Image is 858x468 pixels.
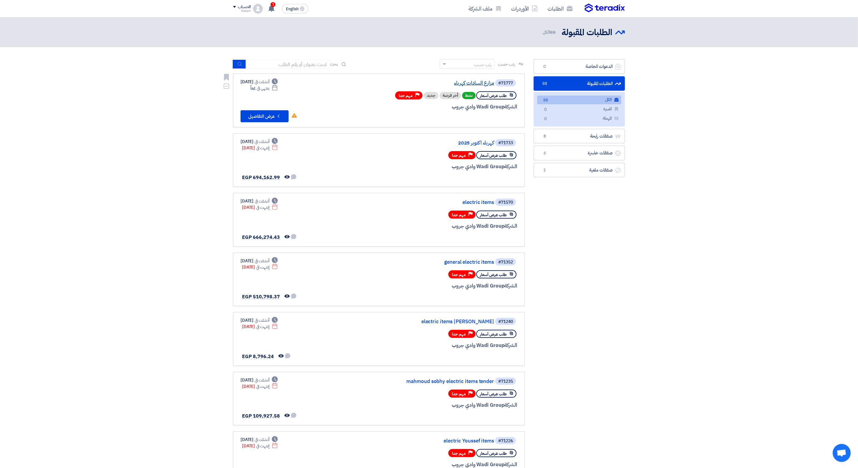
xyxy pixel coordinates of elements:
a: مزارع السادات كهرباء [374,81,494,86]
span: مهم جدا [452,153,466,158]
span: الشركة [505,103,517,111]
span: أنشئت في [255,138,269,145]
div: [DATE] [241,317,278,324]
span: مهم جدا [399,93,413,99]
div: #71570 [498,200,513,205]
a: electric Youssef items [374,438,494,444]
span: EGP 510,798.37 [242,293,280,300]
div: [DATE] [242,324,278,330]
span: أنشئت في [255,258,269,264]
div: [DATE] [241,436,278,443]
div: [DATE] [242,145,278,151]
span: إنتهت في [256,264,269,270]
span: 0 [541,64,548,70]
div: [DATE] [242,443,278,449]
span: 1 [271,2,275,7]
button: English [282,4,308,14]
a: كهرباء اكتوبر 2025 [374,140,494,146]
div: [DATE] [241,377,278,383]
a: المهملة [537,114,621,123]
button: عرض التفاصيل [241,110,289,122]
span: مهم جدا [452,391,466,397]
div: #71733 [498,141,513,145]
span: مهم جدا [452,212,466,218]
div: الحساب [238,5,251,10]
span: إنتهت في [256,383,269,390]
span: مهم جدا [452,272,466,278]
div: دردشة مفتوحة [833,444,851,462]
a: electric items [374,200,494,205]
div: #71352 [498,260,513,264]
div: Karam [233,9,251,13]
div: [DATE] [241,138,278,145]
span: 88 [541,81,548,87]
a: الكل [537,96,621,104]
a: الدعوات الخاصة0 [534,59,625,74]
span: 88 [550,29,556,35]
a: الطلبات المقبولة88 [534,76,625,91]
span: إنتهت في [256,324,269,330]
input: ابحث بعنوان أو رقم الطلب [246,60,330,69]
span: بحث [330,61,338,67]
span: EGP 694,162.99 [242,174,280,181]
span: الشركة [505,282,517,290]
span: إنتهت في [256,145,269,151]
span: EGP 666,274.43 [242,234,280,241]
span: أنشئت في [255,377,269,383]
span: 8 [541,133,548,139]
a: الطلبات [543,2,578,16]
div: Wadi Group وادي جروب [373,342,517,349]
span: طلب عرض أسعار [480,272,507,278]
span: طلب عرض أسعار [480,331,507,337]
img: Teradix logo [585,4,625,13]
span: طلب عرض أسعار [480,391,507,397]
div: [DATE] [242,264,278,270]
div: #71226 [498,439,513,443]
div: [DATE] [241,79,278,85]
a: general electric items [374,260,494,265]
span: طلب عرض أسعار [480,451,507,456]
a: الأوردرات [506,2,543,16]
span: إنتهت في [256,443,269,449]
span: English [286,7,299,11]
span: مهم جدا [452,331,466,337]
span: 0 [542,116,549,122]
span: 88 [542,97,549,104]
span: 6 [541,150,548,156]
span: نشط [462,92,476,99]
h2: الطلبات المقبولة [562,27,612,38]
div: [DATE] [241,198,278,204]
span: الكل [543,29,557,36]
img: profile_test.png [253,4,263,14]
div: جديد [424,92,438,99]
div: أخر فرصة [440,92,461,99]
div: [DATE] [241,258,278,264]
span: طلب عرض أسعار [480,93,507,99]
span: ينتهي في [257,85,269,91]
div: غداً [250,85,278,91]
a: electric items [PERSON_NAME] [374,319,494,324]
a: صفقات ملغية2 [534,163,625,178]
div: [DATE] [242,383,278,390]
span: 2 [541,167,548,173]
span: الشركة [505,342,517,349]
div: #71235 [498,379,513,384]
span: الشركة [505,163,517,170]
div: #71777 [498,81,513,85]
span: الشركة [505,222,517,230]
span: رتب حسب [498,61,515,67]
span: أنشئت في [255,317,269,324]
span: إنتهت في [256,204,269,211]
span: طلب عرض أسعار [480,153,507,158]
div: Wadi Group وادي جروب [373,103,517,111]
div: #71240 [498,320,513,324]
a: صفقات رابحة8 [534,129,625,144]
span: طلب عرض أسعار [480,212,507,218]
span: أنشئت في [255,79,269,85]
div: Wadi Group وادي جروب [373,282,517,290]
div: Wadi Group وادي جروب [373,163,517,171]
a: صفقات خاسرة6 [534,146,625,160]
span: 0 [542,107,549,113]
div: Wadi Group وادي جروب [373,401,517,409]
span: أنشئت في [255,436,269,443]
